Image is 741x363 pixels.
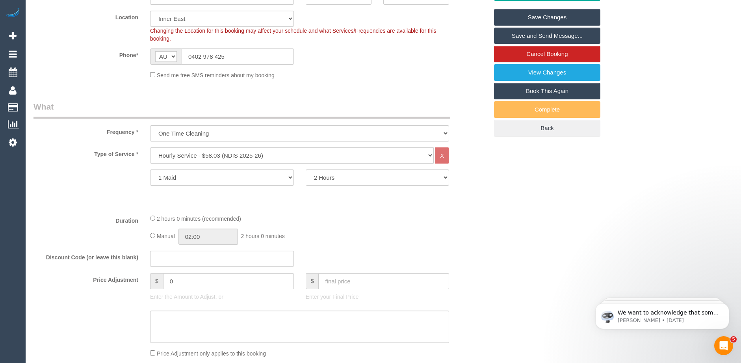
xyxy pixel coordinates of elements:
[494,120,600,136] a: Back
[28,251,144,261] label: Discount Code (or leave this blank)
[5,8,20,19] img: Automaid Logo
[157,350,266,357] span: Price Adjustment only applies to this booking
[150,273,163,289] span: $
[318,273,449,289] input: final price
[157,72,275,78] span: Send me free SMS reminders about my booking
[28,48,144,59] label: Phone*
[34,30,136,37] p: Message from Ellie, sent 1w ago
[306,273,319,289] span: $
[494,83,600,99] a: Book This Again
[28,214,144,225] label: Duration
[306,293,449,301] p: Enter your Final Price
[494,9,600,26] a: Save Changes
[28,11,144,21] label: Location
[714,336,733,355] iframe: Intercom live chat
[494,46,600,62] a: Cancel Booking
[157,216,241,222] span: 2 hours 0 minutes (recommended)
[150,28,436,42] span: Changing the Location for this booking may affect your schedule and what Services/Frequencies are...
[583,287,741,342] iframe: Intercom notifications message
[28,273,144,284] label: Price Adjustment
[28,147,144,158] label: Type of Service *
[150,293,294,301] p: Enter the Amount to Adjust, or
[494,28,600,44] a: Save and Send Message...
[157,233,175,239] span: Manual
[182,48,294,65] input: Phone*
[34,23,136,131] span: We want to acknowledge that some users may be experiencing lag or slower performance in our softw...
[494,64,600,81] a: View Changes
[730,336,737,343] span: 5
[241,233,285,239] span: 2 hours 0 minutes
[28,125,144,136] label: Frequency *
[33,101,450,119] legend: What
